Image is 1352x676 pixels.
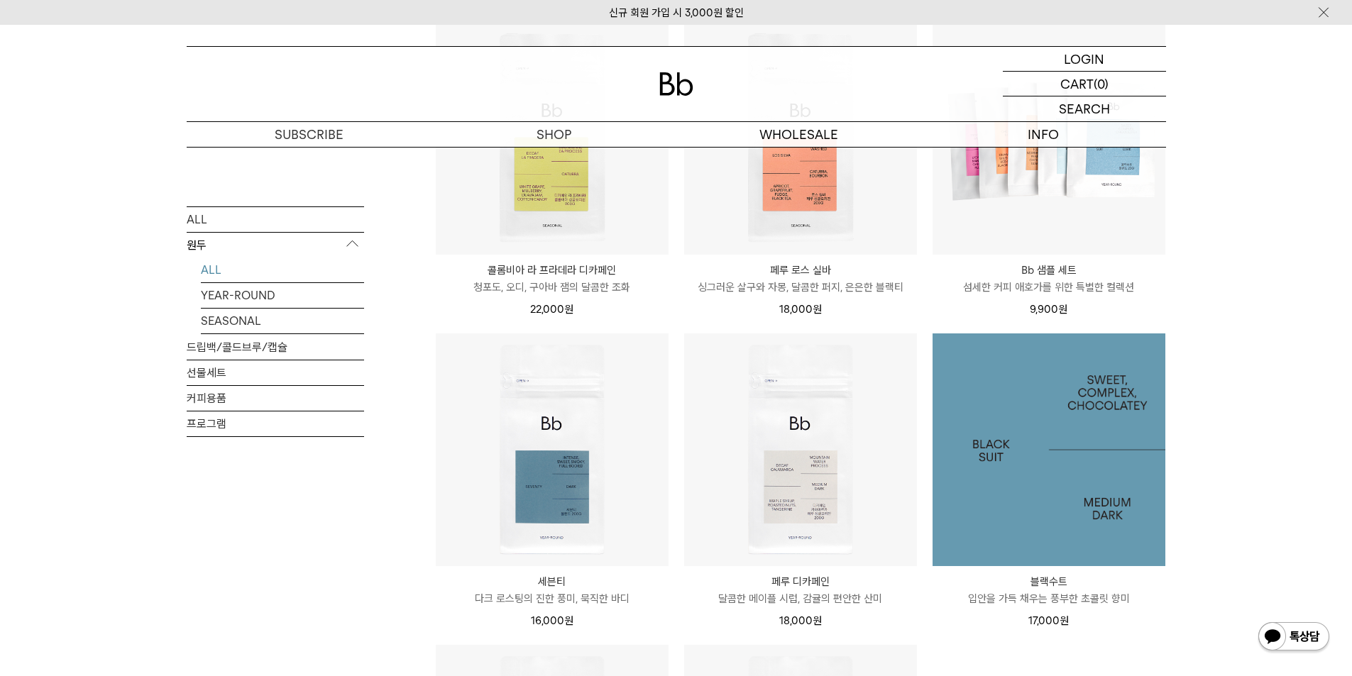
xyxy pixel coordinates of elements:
a: 페루 로스 실바 싱그러운 살구와 자몽, 달콤한 퍼지, 은은한 블랙티 [684,262,917,296]
span: 17,000 [1028,614,1069,627]
p: 페루 로스 실바 [684,262,917,279]
p: 싱그러운 살구와 자몽, 달콤한 퍼지, 은은한 블랙티 [684,279,917,296]
span: 16,000 [531,614,573,627]
img: 1000000031_add2_036.jpg [933,333,1165,566]
p: 청포도, 오디, 구아바 잼의 달콤한 조화 [436,279,669,296]
a: 커피용품 [187,385,364,410]
a: 페루 디카페인 달콤한 메이플 시럽, 감귤의 편안한 산미 [684,573,917,607]
a: SUBSCRIBE [187,122,432,147]
p: 블랙수트 [933,573,1165,590]
span: 18,000 [779,303,822,316]
img: 세븐티 [436,333,669,566]
a: 신규 회원 가입 시 3,000원 할인 [609,6,744,19]
a: ALL [187,206,364,231]
p: 세븐티 [436,573,669,590]
p: INFO [921,122,1166,147]
p: 콜롬비아 라 프라데라 디카페인 [436,262,669,279]
a: CART (0) [1003,72,1166,96]
p: SEARCH [1059,96,1110,121]
img: 로고 [659,72,693,96]
a: 세븐티 다크 로스팅의 진한 풍미, 묵직한 바디 [436,573,669,607]
p: 섬세한 커피 애호가를 위한 특별한 컬렉션 [933,279,1165,296]
span: 원 [1060,614,1069,627]
span: 원 [813,614,822,627]
a: 프로그램 [187,411,364,436]
a: ALL [201,257,364,282]
a: SHOP [432,122,676,147]
img: 페루 디카페인 [684,333,917,566]
a: 블랙수트 입안을 가득 채우는 풍부한 초콜릿 향미 [933,573,1165,607]
img: 카카오톡 채널 1:1 채팅 버튼 [1257,621,1331,655]
a: 드립백/콜드브루/캡슐 [187,334,364,359]
a: LOGIN [1003,47,1166,72]
a: YEAR-ROUND [201,282,364,307]
p: 달콤한 메이플 시럽, 감귤의 편안한 산미 [684,590,917,607]
p: CART [1060,72,1094,96]
p: 다크 로스팅의 진한 풍미, 묵직한 바디 [436,590,669,607]
p: 페루 디카페인 [684,573,917,590]
p: 입안을 가득 채우는 풍부한 초콜릿 향미 [933,590,1165,607]
p: LOGIN [1064,47,1104,71]
a: 콜롬비아 라 프라데라 디카페인 청포도, 오디, 구아바 잼의 달콤한 조화 [436,262,669,296]
span: 원 [813,303,822,316]
p: WHOLESALE [676,122,921,147]
span: 원 [564,614,573,627]
a: Bb 샘플 세트 섬세한 커피 애호가를 위한 특별한 컬렉션 [933,262,1165,296]
a: 선물세트 [187,360,364,384]
p: 원두 [187,232,364,257]
a: 블랙수트 [933,333,1165,566]
span: 9,900 [1030,303,1067,316]
span: 18,000 [779,614,822,627]
span: 원 [564,303,573,316]
a: SEASONAL [201,308,364,333]
span: 22,000 [530,303,573,316]
span: 원 [1058,303,1067,316]
p: (0) [1094,72,1109,96]
p: Bb 샘플 세트 [933,262,1165,279]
